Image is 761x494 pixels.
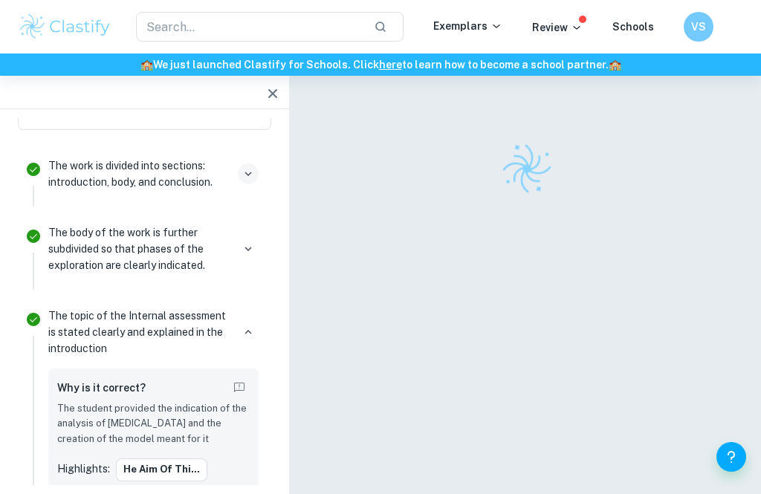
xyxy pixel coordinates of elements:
[609,59,621,71] span: 🏫
[25,160,42,178] svg: Correct
[140,59,153,71] span: 🏫
[379,59,402,71] a: here
[25,227,42,245] svg: Correct
[48,308,232,357] p: The topic of the Internal assessment is stated clearly and explained in the introduction
[18,12,112,42] img: Clastify logo
[684,12,713,42] button: VS
[136,12,362,42] input: Search...
[57,380,146,396] h6: Why is it correct?
[25,311,42,328] svg: Correct
[48,157,232,190] p: The work is divided into sections: introduction, body, and conclusion.
[690,19,707,35] h6: VS
[532,19,583,36] p: Review
[3,56,758,73] h6: We just launched Clastify for Schools. Click to learn how to become a school partner.
[229,377,250,398] button: Report mistake/confusion
[116,458,207,481] button: he aim of thi...
[612,21,654,33] a: Schools
[57,461,110,477] p: Highlights:
[433,18,502,34] p: Exemplars
[496,137,558,200] img: Clastify logo
[57,401,250,446] p: The student provided the indication of the analysis of [MEDICAL_DATA] and the creation of the mod...
[716,442,746,472] button: Help and Feedback
[48,224,232,273] p: The body of the work is further subdivided so that phases of the exploration are clearly indicated.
